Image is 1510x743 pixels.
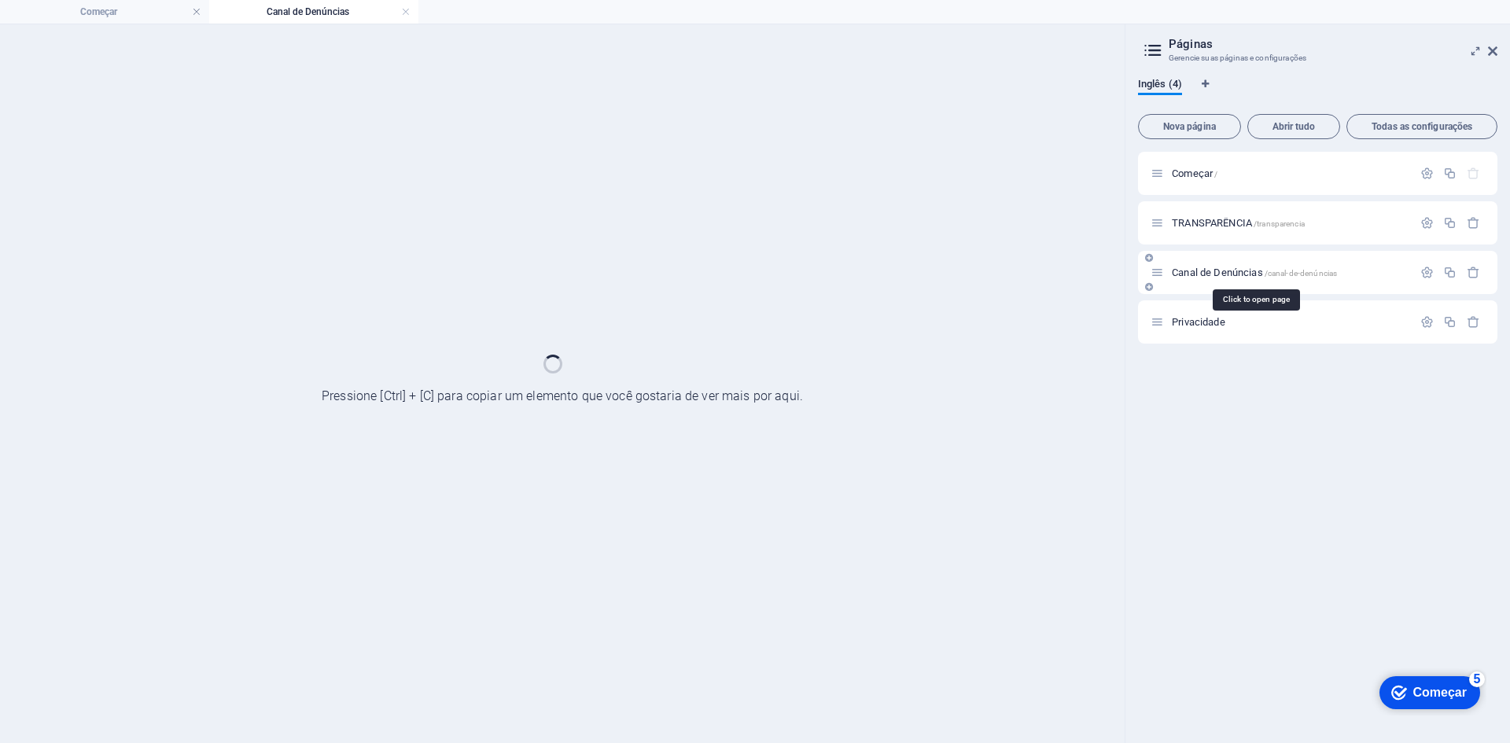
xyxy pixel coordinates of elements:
[1172,267,1263,278] font: Canal de Denúncias
[1265,269,1338,278] font: /canal-de-denúncias
[1169,53,1306,62] font: Gerencie suas páginas e configurações
[1163,121,1216,132] font: Nova página
[23,8,123,41] div: Começar 5 itens restantes, 0% concluído
[57,17,110,31] font: Começar
[1172,167,1213,179] font: Começar
[1167,218,1412,228] div: TRANSPARÊNCIA/transparencia
[1214,170,1217,178] font: /
[1169,37,1213,51] font: Páginas
[1420,315,1434,329] div: Configurações
[267,6,349,17] font: Canal de Denúncias
[117,4,124,17] font: 5
[1172,316,1225,328] font: Privacidade
[1467,216,1480,230] div: Remover
[1420,216,1434,230] div: Configurações
[1167,317,1412,327] div: Privacidade​
[1467,167,1480,180] div: A página inicial não pode ser excluída
[1138,78,1182,90] font: Inglês (4)
[1272,121,1316,132] font: Abrir tudo
[1172,217,1305,229] span: Click to open page
[1443,216,1457,230] div: Duplicado
[80,6,117,17] font: Começar
[1420,266,1434,279] div: Configurações
[1443,266,1457,279] div: Duplicado
[1167,267,1412,278] div: Canal de Denúncias/canal-de-denúncias
[1346,114,1497,139] button: Todas as configurações
[1254,219,1305,228] font: /transparencia
[1138,114,1241,139] button: Nova página
[1443,167,1457,180] div: Duplicado
[1443,315,1457,329] div: Duplicado
[1467,315,1480,329] div: Remover
[1372,121,1472,132] font: Todas as configurações
[1467,266,1480,279] div: Remover
[1138,78,1497,108] div: Guias de idiomas
[1172,217,1252,229] font: TRANSPARÊNCIA
[1167,168,1412,178] div: Começar/
[1420,167,1434,180] div: Configurações
[1247,114,1341,139] button: Abrir tudo
[1172,316,1227,328] span: Clique para abrir a página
